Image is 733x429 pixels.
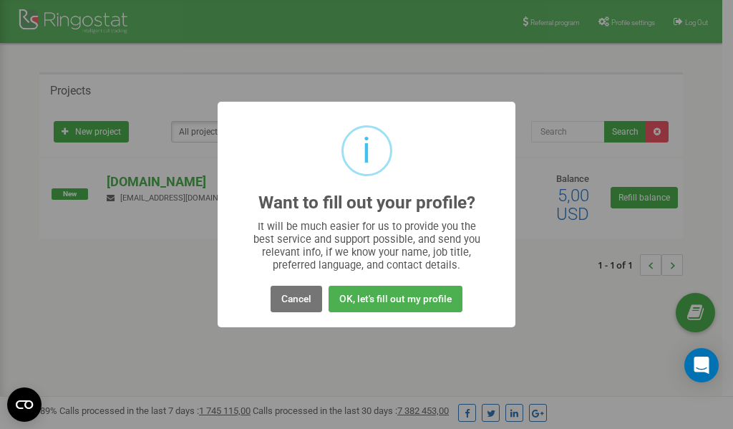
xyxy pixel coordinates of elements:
div: i [362,127,371,174]
button: Cancel [271,286,322,312]
button: OK, let's fill out my profile [329,286,462,312]
h2: Want to fill out your profile? [258,193,475,213]
div: Open Intercom Messenger [684,348,719,382]
div: It will be much easier for us to provide you the best service and support possible, and send you ... [246,220,487,271]
button: Open CMP widget [7,387,42,422]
